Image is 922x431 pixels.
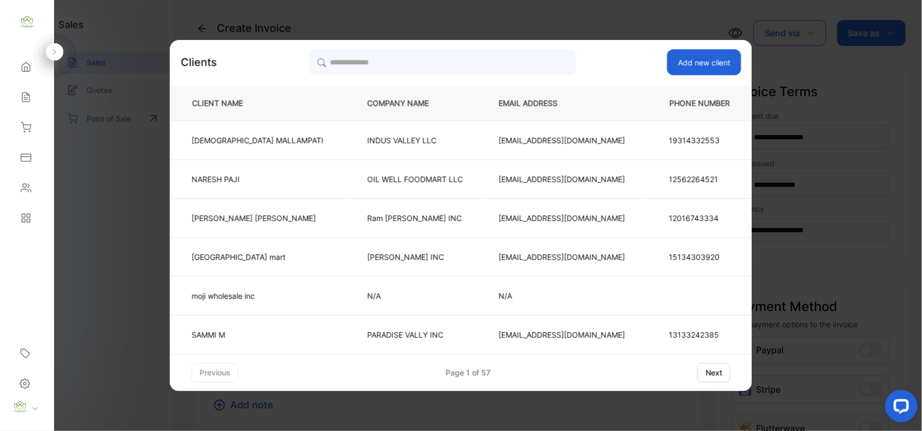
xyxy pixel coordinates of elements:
[192,134,324,146] p: [DEMOGRAPHIC_DATA] MALLAMPATI
[192,290,324,301] p: moji wholesale inc
[499,329,625,340] p: [EMAIL_ADDRESS][DOMAIN_NAME]
[368,98,463,109] p: COMPANY NAME
[19,14,35,30] img: logo
[192,329,324,340] p: SAMMI M
[368,212,463,224] p: Ram [PERSON_NAME] INC
[667,49,741,75] button: Add new client
[499,251,625,262] p: [EMAIL_ADDRESS][DOMAIN_NAME]
[669,251,731,262] p: 15134303920
[669,329,731,340] p: 13133242385
[368,173,463,185] p: OIL WELL FOODMART LLC
[446,367,491,378] div: Page 1 of 57
[192,251,324,262] p: [GEOGRAPHIC_DATA] mart
[877,386,922,431] iframe: LiveChat chat widget
[368,251,463,262] p: [PERSON_NAME] INC
[188,98,332,109] p: CLIENT NAME
[669,212,731,224] p: 12016743334
[192,363,239,382] button: previous
[669,134,731,146] p: 19314332553
[499,290,625,301] p: N/A
[192,173,324,185] p: NARESH PAJI
[499,212,625,224] p: [EMAIL_ADDRESS][DOMAIN_NAME]
[499,134,625,146] p: [EMAIL_ADDRESS][DOMAIN_NAME]
[12,399,28,415] img: profile
[661,98,734,109] p: PHONE NUMBER
[499,98,625,109] p: EMAIL ADDRESS
[669,173,731,185] p: 12562264521
[698,363,731,382] button: next
[368,290,463,301] p: N/A
[368,329,463,340] p: PARADISE VALLY INC
[499,173,625,185] p: [EMAIL_ADDRESS][DOMAIN_NAME]
[192,212,324,224] p: [PERSON_NAME] [PERSON_NAME]
[181,54,217,70] p: Clients
[368,134,463,146] p: INDUS VALLEY LLC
